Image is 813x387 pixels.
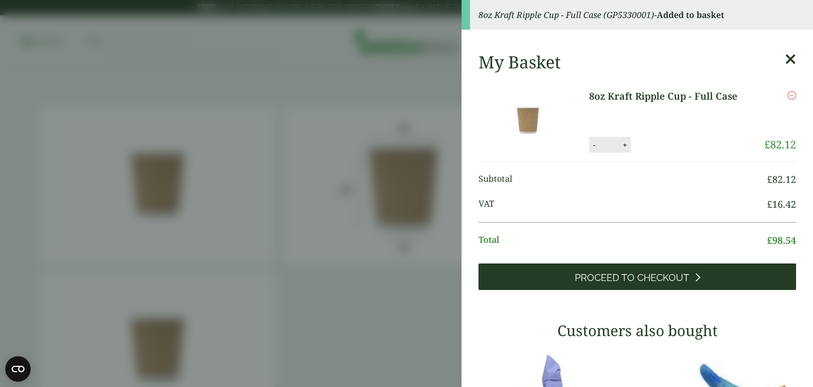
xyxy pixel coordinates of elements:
[767,173,796,186] bdi: 82.12
[767,234,772,247] span: £
[478,233,767,248] span: Total
[478,52,561,72] h2: My Basket
[657,9,724,21] strong: Added to basket
[620,140,630,149] button: +
[478,9,654,21] em: 8oz Kraft Ripple Cup - Full Case (GP5330001)
[478,197,767,212] span: VAT
[478,263,796,290] a: Proceed to Checkout
[575,272,689,284] span: Proceed to Checkout
[767,198,772,210] span: £
[478,172,767,187] span: Subtotal
[767,173,772,186] span: £
[788,89,796,102] a: Remove this item
[590,140,598,149] button: -
[5,356,31,382] button: Open CMP widget
[589,89,751,103] a: 8oz Kraft Ripple Cup - Full Case
[481,89,576,153] img: 8oz Kraft Ripple Cup-Full Case of-0
[767,198,796,210] bdi: 16.42
[478,322,796,340] h3: Customers also bought
[764,137,796,152] bdi: 82.12
[764,137,770,152] span: £
[767,234,796,247] bdi: 98.54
